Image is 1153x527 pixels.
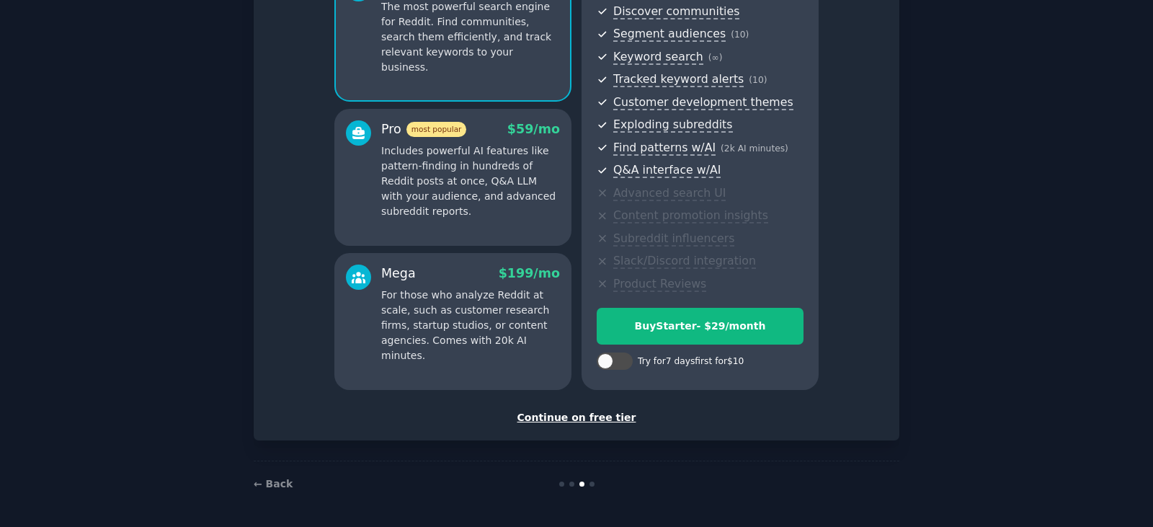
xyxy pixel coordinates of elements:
[381,120,466,138] div: Pro
[381,143,560,219] p: Includes powerful AI features like pattern-finding in hundreds of Reddit posts at once, Q&A LLM w...
[708,53,723,63] span: ( ∞ )
[269,410,884,425] div: Continue on free tier
[499,266,560,280] span: $ 199 /mo
[613,186,726,201] span: Advanced search UI
[597,308,803,345] button: BuyStarter- $29/month
[613,72,744,87] span: Tracked keyword alerts
[597,319,803,334] div: Buy Starter - $ 29 /month
[613,95,793,110] span: Customer development themes
[381,265,416,283] div: Mega
[613,277,706,292] span: Product Reviews
[638,355,744,368] div: Try for 7 days first for $10
[613,163,721,178] span: Q&A interface w/AI
[613,141,716,156] span: Find patterns w/AI
[381,288,560,363] p: For those who analyze Reddit at scale, such as customer research firms, startup studios, or conte...
[613,231,734,247] span: Subreddit influencers
[507,122,560,136] span: $ 59 /mo
[749,75,767,85] span: ( 10 )
[613,4,739,19] span: Discover communities
[613,118,732,133] span: Exploding subreddits
[613,254,756,269] span: Slack/Discord integration
[731,30,749,40] span: ( 10 )
[613,50,703,65] span: Keyword search
[721,143,788,154] span: ( 2k AI minutes )
[254,478,293,490] a: ← Back
[406,122,467,137] span: most popular
[613,27,726,42] span: Segment audiences
[613,208,768,223] span: Content promotion insights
